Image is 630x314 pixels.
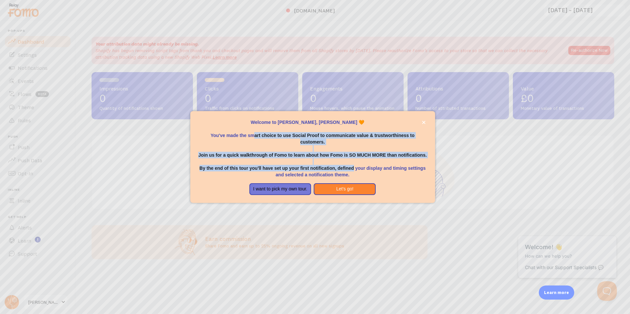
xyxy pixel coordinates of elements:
p: Welcome to [PERSON_NAME], [PERSON_NAME] 🧡 [198,119,427,126]
p: By the end of this tour you'll have set up your first notification, defined your display and timi... [198,158,427,178]
p: Learn more [544,289,569,296]
div: Learn more [539,285,574,300]
button: close, [420,119,427,126]
div: Welcome to Fomo, Alex James 🧡You&amp;#39;ve made the smart choice to use Social Proof to communic... [190,111,435,203]
button: I want to pick my own tour. [249,183,311,195]
p: Join us for a quick walkthrough of Fomo to learn about how Fomo is SO MUCH MORE than notifications. [198,145,427,158]
p: You've made the smart choice to use Social Proof to communicate value & trustworthiness to custom... [198,126,427,145]
button: Let's go! [314,183,376,195]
